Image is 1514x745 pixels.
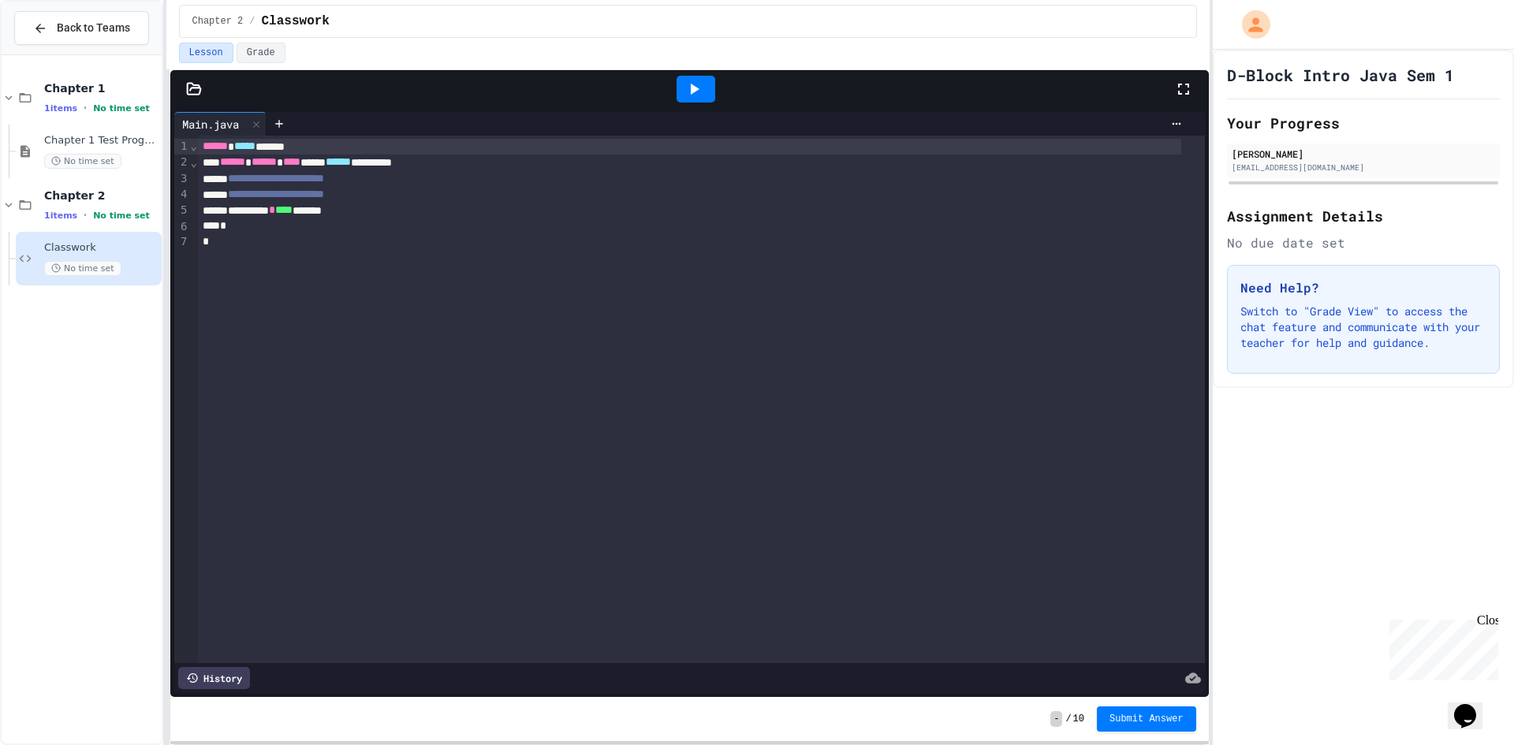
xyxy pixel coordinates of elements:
span: No time set [93,210,150,221]
span: Back to Teams [57,20,130,36]
button: Back to Teams [14,11,149,45]
div: 1 [174,139,190,155]
h2: Assignment Details [1227,205,1500,227]
button: Submit Answer [1097,706,1196,732]
span: 1 items [44,103,77,114]
div: 6 [174,219,190,235]
button: Lesson [179,43,233,63]
button: Grade [237,43,285,63]
div: 2 [174,155,190,170]
span: No time set [44,261,121,276]
div: Main.java [174,116,247,132]
span: Classwork [262,12,330,31]
span: • [84,102,87,114]
h2: Your Progress [1227,112,1500,134]
div: [EMAIL_ADDRESS][DOMAIN_NAME] [1232,162,1495,173]
span: Submit Answer [1109,713,1184,725]
iframe: chat widget [1448,682,1498,729]
span: No time set [44,154,121,169]
span: 1 items [44,210,77,221]
div: My Account [1225,6,1274,43]
span: Classwork [44,241,158,255]
span: - [1050,711,1062,727]
span: Chapter 2 [44,188,158,203]
div: No due date set [1227,233,1500,252]
div: Main.java [174,112,267,136]
div: 5 [174,203,190,218]
h1: D-Block Intro Java Sem 1 [1227,64,1454,86]
span: / [249,15,255,28]
div: [PERSON_NAME] [1232,147,1495,161]
span: Fold line [190,140,198,152]
div: 3 [174,171,190,187]
div: 4 [174,187,190,203]
div: 7 [174,234,190,250]
h3: Need Help? [1240,278,1486,297]
span: Chapter 2 [192,15,244,28]
span: / [1065,713,1071,725]
iframe: chat widget [1383,613,1498,680]
div: History [178,667,250,689]
span: Chapter 1 Test Program [44,134,158,147]
span: No time set [93,103,150,114]
span: Chapter 1 [44,81,158,95]
p: Switch to "Grade View" to access the chat feature and communicate with your teacher for help and ... [1240,304,1486,351]
span: • [84,209,87,222]
span: Fold line [190,156,198,169]
div: Chat with us now!Close [6,6,109,100]
span: 10 [1073,713,1084,725]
